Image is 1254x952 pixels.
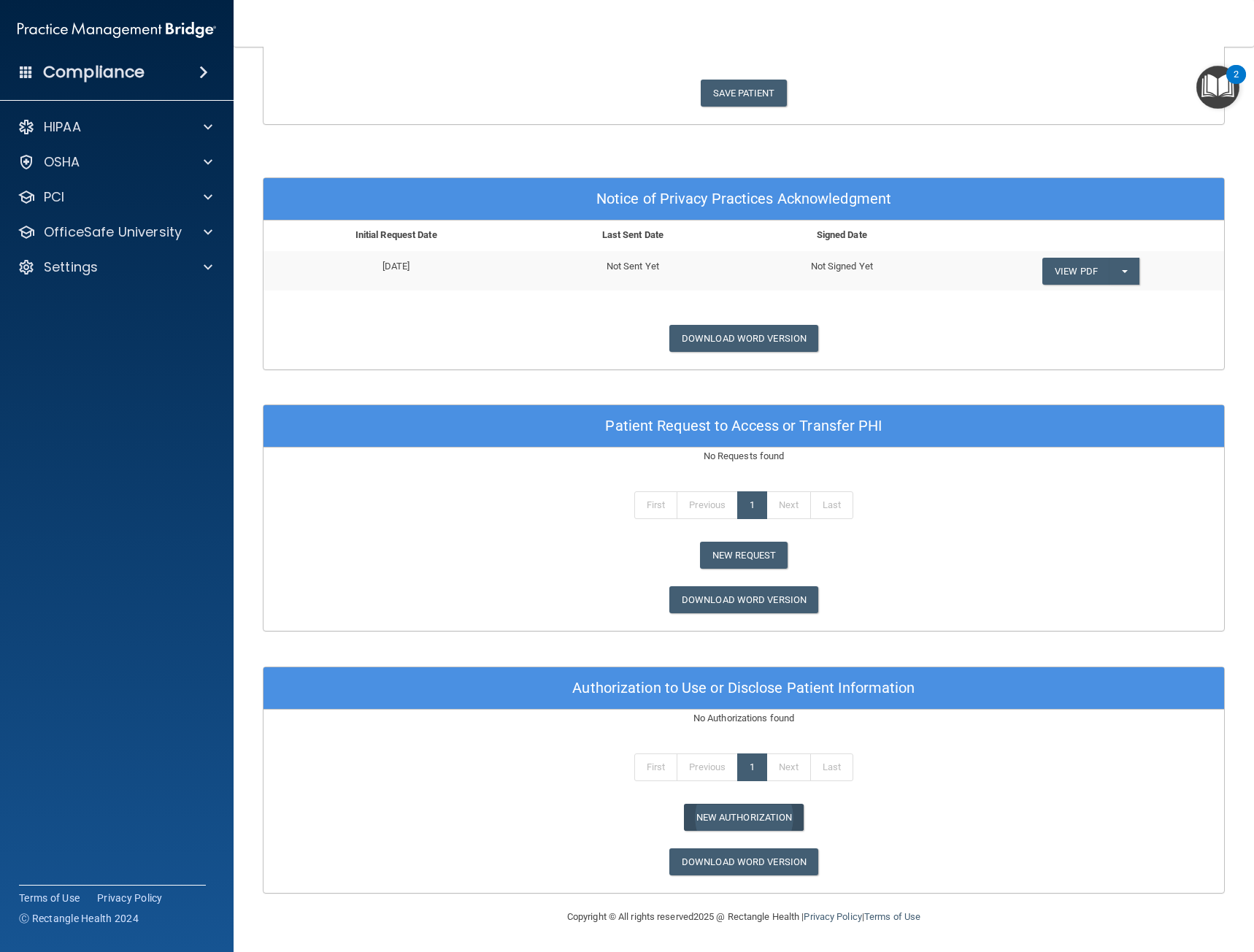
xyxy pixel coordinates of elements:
[97,891,163,905] a: Privacy Policy
[264,405,1224,448] div: Patient Request to Access or Transfer PHI
[18,118,212,136] a: HIPAA
[19,891,80,905] a: Terms of Use
[677,753,738,781] a: Previous
[669,325,818,352] a: Download Word Version
[766,753,810,781] a: Next
[18,188,212,206] a: PCI
[18,153,212,171] a: OSHA
[736,220,947,250] th: Signed Date
[43,62,145,82] h4: Compliance
[736,251,947,290] td: Not Signed Yet
[18,15,216,45] img: PMB logo
[737,753,767,781] a: 1
[44,153,80,171] p: OSHA
[264,178,1224,220] div: Notice of Privacy Practices Acknowledgment
[44,258,98,276] p: Settings
[528,251,736,290] td: Not Sent Yet
[804,911,861,922] a: Privacy Policy
[864,911,920,922] a: Terms of Use
[44,118,81,136] p: HIPAA
[1234,74,1239,93] div: 2
[677,491,738,519] a: Previous
[528,220,736,250] th: Last Sent Date
[766,491,810,519] a: Next
[669,848,818,875] a: Download Word Version
[684,804,804,831] button: New Authorization
[810,753,853,781] a: Last
[701,80,786,107] button: Save Patient
[44,223,182,241] p: OfficeSafe University
[264,220,528,250] th: Initial Request Date
[44,188,64,206] p: PCI
[634,491,678,519] a: First
[264,667,1224,710] div: Authorization to Use or Disclose Patient Information
[1042,258,1109,285] a: View PDF
[634,753,678,781] a: First
[669,586,818,613] a: Download Word Version
[1196,66,1239,109] button: Open Resource Center, 2 new notifications
[264,448,1224,465] p: No Requests found
[264,251,528,290] td: [DATE]
[700,542,788,569] button: New Request
[264,710,1224,727] p: No Authorizations found
[477,894,1010,940] div: Copyright © All rights reserved 2025 @ Rectangle Health | |
[19,911,139,926] span: Ⓒ Rectangle Health 2024
[18,223,212,241] a: OfficeSafe University
[18,258,212,276] a: Settings
[810,491,853,519] a: Last
[737,491,767,519] a: 1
